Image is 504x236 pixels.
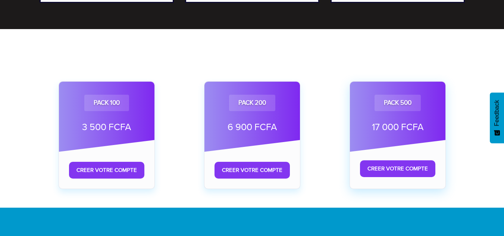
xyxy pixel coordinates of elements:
div: Pack 500 [375,95,421,111]
a: Creer votre compte [69,162,144,179]
div: 3 500 FCFA [69,120,144,134]
span: Feedback [494,100,500,126]
a: Creer votre compte [215,162,290,179]
button: Feedback - Afficher l’enquête [490,92,504,143]
a: Creer votre compte [360,160,435,177]
div: 6 900 FCFA [215,120,290,134]
div: 17 000 FCFA [360,120,435,134]
div: Pack 200 [229,95,275,111]
div: Pack 100 [84,95,129,111]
